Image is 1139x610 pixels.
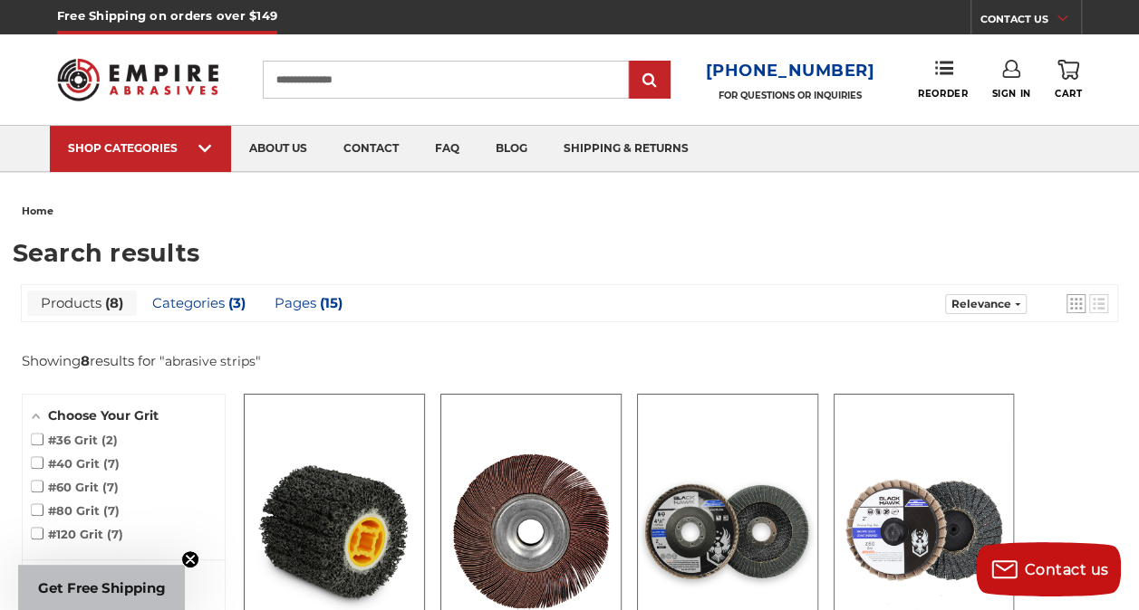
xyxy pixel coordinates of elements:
h1: Search results [13,241,1127,265]
span: #36 Grit [32,433,118,447]
span: 7 [103,503,120,518]
span: Contact us [1025,561,1109,578]
a: View Categories Tab [139,291,259,316]
a: Sort options [945,294,1027,314]
a: [PHONE_NUMBER] [706,58,875,84]
a: abrasive strips [165,353,256,369]
span: 2 [101,433,118,447]
a: CONTACT US [980,9,1081,34]
a: View list mode [1089,294,1108,313]
span: Choose Your Grit [48,407,159,424]
a: shipping & returns [545,126,707,172]
span: #120 Grit [32,527,123,541]
span: Reorder [918,88,968,100]
span: 7 [103,456,120,471]
a: Cart [1055,60,1082,100]
div: Showing results for " " [22,352,261,369]
span: home [22,205,53,217]
span: #60 Grit [32,480,119,494]
span: 7 [107,527,123,541]
span: 15 [316,294,343,311]
a: contact [325,126,417,172]
img: Empire Abrasives [57,48,218,111]
p: FOR QUESTIONS OR INQUIRIES [706,90,875,101]
span: Sign In [991,88,1030,100]
a: View Products Tab [27,291,137,316]
span: Cart [1055,88,1082,100]
a: View Pages Tab [261,291,356,316]
a: faq [417,126,478,172]
a: about us [231,126,325,172]
a: Reorder [918,60,968,99]
button: Contact us [976,542,1121,596]
span: Relevance [951,297,1011,310]
span: 8 [101,294,123,311]
span: Get Free Shipping [38,579,166,596]
b: 8 [81,352,90,369]
a: View grid mode [1067,294,1086,313]
a: blog [478,126,545,172]
span: 7 [102,480,119,494]
span: #80 Grit [32,503,120,518]
span: #40 Grit [32,456,120,471]
div: Get Free ShippingClose teaser [18,565,185,610]
div: SHOP CATEGORIES [68,141,213,155]
button: Close teaser [181,550,199,568]
span: 3 [225,294,246,311]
